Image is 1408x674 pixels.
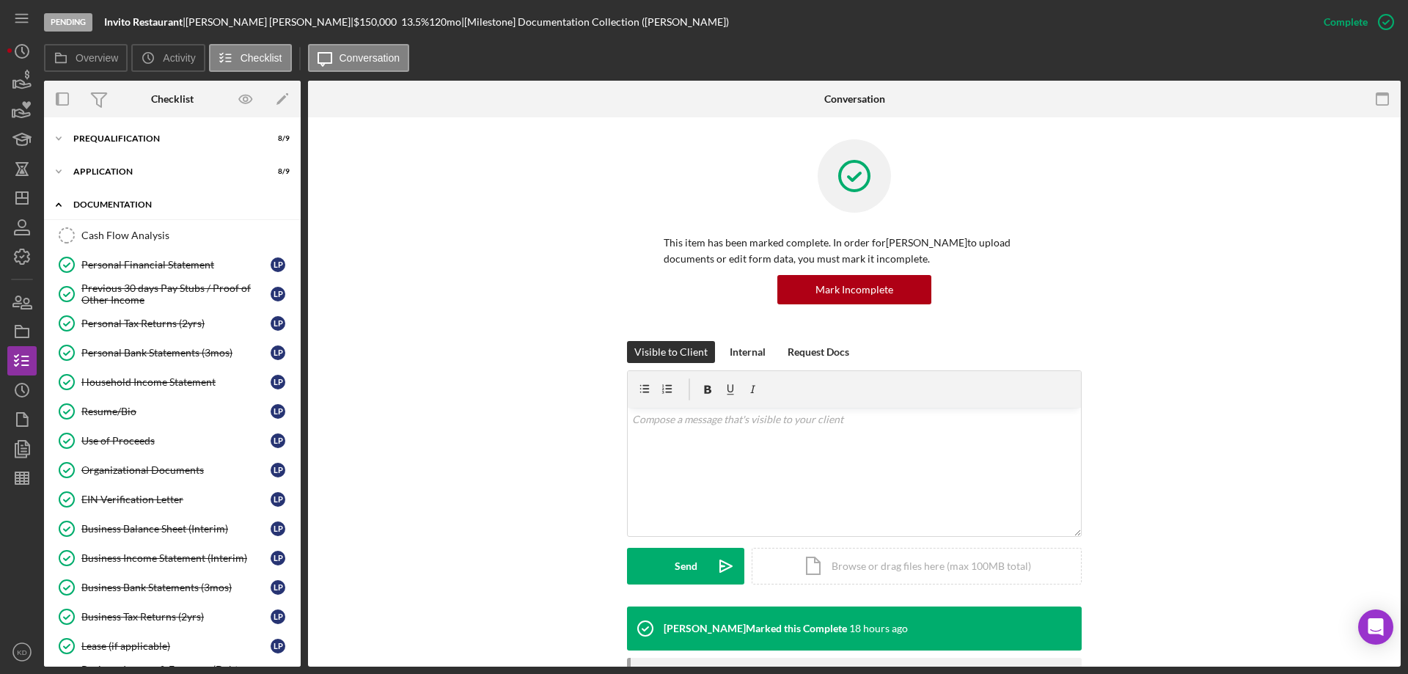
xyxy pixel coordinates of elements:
[186,16,353,28] div: [PERSON_NAME] [PERSON_NAME] |
[271,345,285,360] div: L P
[51,485,293,514] a: EIN Verification LetterLP
[73,200,282,209] div: Documentation
[664,235,1045,268] p: This item has been marked complete. In order for [PERSON_NAME] to upload documents or edit form d...
[51,367,293,397] a: Household Income StatementLP
[51,514,293,543] a: Business Balance Sheet (Interim)LP
[627,341,715,363] button: Visible to Client
[664,623,847,634] div: [PERSON_NAME] Marked this Complete
[401,16,429,28] div: 13.5 %
[51,221,293,250] a: Cash Flow Analysis
[51,279,293,309] a: Previous 30 days Pay Stubs / Proof of Other IncomeLP
[81,435,271,447] div: Use of Proceeds
[81,347,271,359] div: Personal Bank Statements (3mos)
[7,637,37,667] button: KD
[73,134,253,143] div: Prequalification
[81,282,271,306] div: Previous 30 days Pay Stubs / Proof of Other Income
[271,375,285,389] div: L P
[81,523,271,535] div: Business Balance Sheet (Interim)
[308,44,410,72] button: Conversation
[788,341,849,363] div: Request Docs
[104,16,186,28] div: |
[209,44,292,72] button: Checklist
[81,611,271,623] div: Business Tax Returns (2yrs)
[271,433,285,448] div: L P
[722,341,773,363] button: Internal
[730,341,766,363] div: Internal
[81,464,271,476] div: Organizational Documents
[44,44,128,72] button: Overview
[263,167,290,176] div: 8 / 9
[429,16,461,28] div: 120 mo
[780,341,857,363] button: Request Docs
[849,623,908,634] time: 2025-09-03 18:21
[824,93,885,105] div: Conversation
[81,494,271,505] div: EIN Verification Letter
[17,648,26,656] text: KD
[81,406,271,417] div: Resume/Bio
[271,609,285,624] div: L P
[777,275,931,304] button: Mark Incomplete
[675,548,697,585] div: Send
[271,463,285,477] div: L P
[627,548,744,585] button: Send
[271,639,285,653] div: L P
[1324,7,1368,37] div: Complete
[271,551,285,565] div: L P
[81,582,271,593] div: Business Bank Statements (3mos)
[81,376,271,388] div: Household Income Statement
[81,230,293,241] div: Cash Flow Analysis
[271,521,285,536] div: L P
[353,15,397,28] span: $150,000
[73,167,253,176] div: Application
[51,309,293,338] a: Personal Tax Returns (2yrs)LP
[241,52,282,64] label: Checklist
[51,455,293,485] a: Organizational DocumentsLP
[51,397,293,426] a: Resume/BioLP
[81,259,271,271] div: Personal Financial Statement
[271,492,285,507] div: L P
[1358,609,1393,645] div: Open Intercom Messenger
[1309,7,1401,37] button: Complete
[81,640,271,652] div: Lease (if applicable)
[76,52,118,64] label: Overview
[461,16,729,28] div: | [Milestone] Documentation Collection ([PERSON_NAME])
[263,134,290,143] div: 8 / 9
[51,250,293,279] a: Personal Financial StatementLP
[44,13,92,32] div: Pending
[634,341,708,363] div: Visible to Client
[51,573,293,602] a: Business Bank Statements (3mos)LP
[271,287,285,301] div: L P
[51,426,293,455] a: Use of ProceedsLP
[271,257,285,272] div: L P
[81,318,271,329] div: Personal Tax Returns (2yrs)
[51,631,293,661] a: Lease (if applicable)LP
[104,15,183,28] b: Invito Restaurant
[271,580,285,595] div: L P
[340,52,400,64] label: Conversation
[51,602,293,631] a: Business Tax Returns (2yrs)LP
[151,93,194,105] div: Checklist
[131,44,205,72] button: Activity
[81,552,271,564] div: Business Income Statement (Interim)
[51,543,293,573] a: Business Income Statement (Interim)LP
[815,275,893,304] div: Mark Incomplete
[271,404,285,419] div: L P
[271,316,285,331] div: L P
[163,52,195,64] label: Activity
[51,338,293,367] a: Personal Bank Statements (3mos)LP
